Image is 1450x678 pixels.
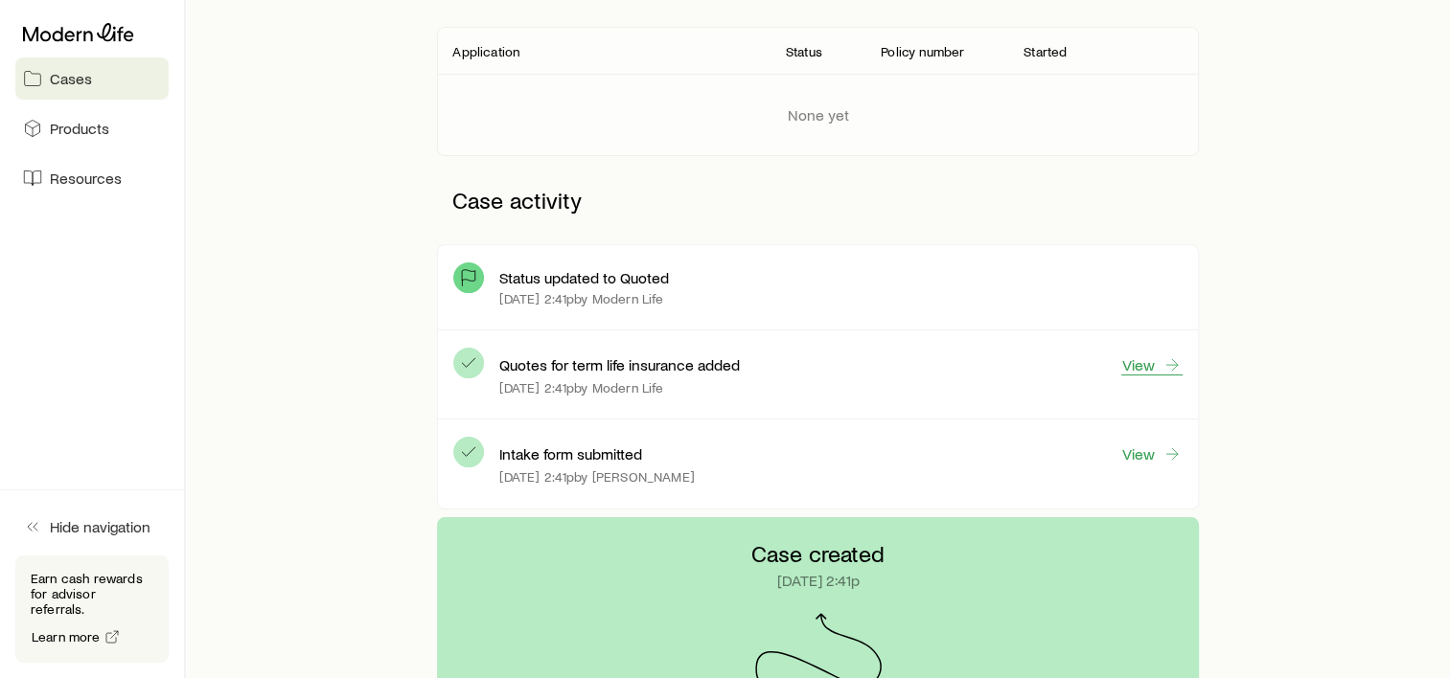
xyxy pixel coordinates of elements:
p: [DATE] 2:41p by Modern Life [499,291,663,306]
p: Case created [751,540,885,567]
span: Products [50,119,109,138]
p: [DATE] 2:41p [777,571,860,590]
span: Cases [50,69,92,88]
span: Learn more [32,630,101,644]
p: Status [786,44,822,59]
p: Quotes for term life insurance added [499,355,740,374]
p: Intake form submitted [499,444,642,463]
p: [DATE] 2:41p by Modern Life [499,380,663,395]
a: Products [15,107,169,149]
span: Resources [50,169,122,188]
div: Earn cash rewards for advisor referrals.Learn more [15,555,169,663]
p: Status updated to Quoted [499,268,669,287]
span: Hide navigation [50,517,150,536]
a: View [1121,443,1183,464]
a: View [1121,354,1183,375]
p: Earn cash rewards for advisor referrals. [31,571,153,617]
p: Policy number [881,44,964,59]
p: [DATE] 2:41p by [PERSON_NAME] [499,469,694,485]
a: Resources [15,157,169,199]
p: None yet [788,105,849,124]
a: Cases [15,57,169,100]
p: Case activity [437,171,1198,229]
p: Application [452,44,519,59]
button: Hide navigation [15,506,169,548]
p: Started [1024,44,1067,59]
